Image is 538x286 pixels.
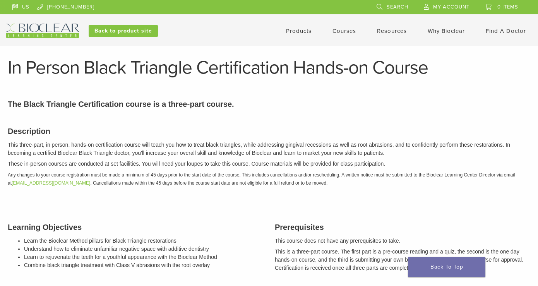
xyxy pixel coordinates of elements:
[387,4,408,10] span: Search
[8,98,530,110] p: The Black Triangle Certification course is a three-part course.
[24,253,263,261] li: Learn to rejuvenate the teeth for a youthful appearance with the Bioclear Method
[428,27,465,34] a: Why Bioclear
[286,27,312,34] a: Products
[89,25,158,37] a: Back to product site
[8,58,530,77] h1: In Person Black Triangle Certification Hands-on Course
[497,4,518,10] span: 0 items
[8,141,530,157] p: This three-part, in person, hands-on certification course will teach you how to treat black trian...
[24,245,263,253] li: Understand how to eliminate unfamiliar negative space with additive dentistry
[377,27,407,34] a: Resources
[24,261,263,269] li: Combine black triangle treatment with Class V abrasions with the root overlay
[24,237,263,245] li: Learn the Bioclear Method pillars for Black Triangle restorations
[486,27,526,34] a: Find A Doctor
[12,180,90,186] a: [EMAIL_ADDRESS][DOMAIN_NAME]
[275,248,530,272] p: This is a three-part course. The first part is a pre-course reading and a quiz, the second is the...
[8,172,515,186] em: Any changes to your course registration must be made a minimum of 45 days prior to the start date...
[408,257,485,277] a: Back To Top
[6,24,79,38] img: Bioclear
[332,27,356,34] a: Courses
[8,160,530,168] p: These in-person courses are conducted at set facilities. You will need your loupes to take this c...
[8,125,530,137] h3: Description
[8,221,263,233] h3: Learning Objectives
[275,221,530,233] h3: Prerequisites
[275,237,530,245] p: This course does not have any prerequisites to take.
[433,4,469,10] span: My Account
